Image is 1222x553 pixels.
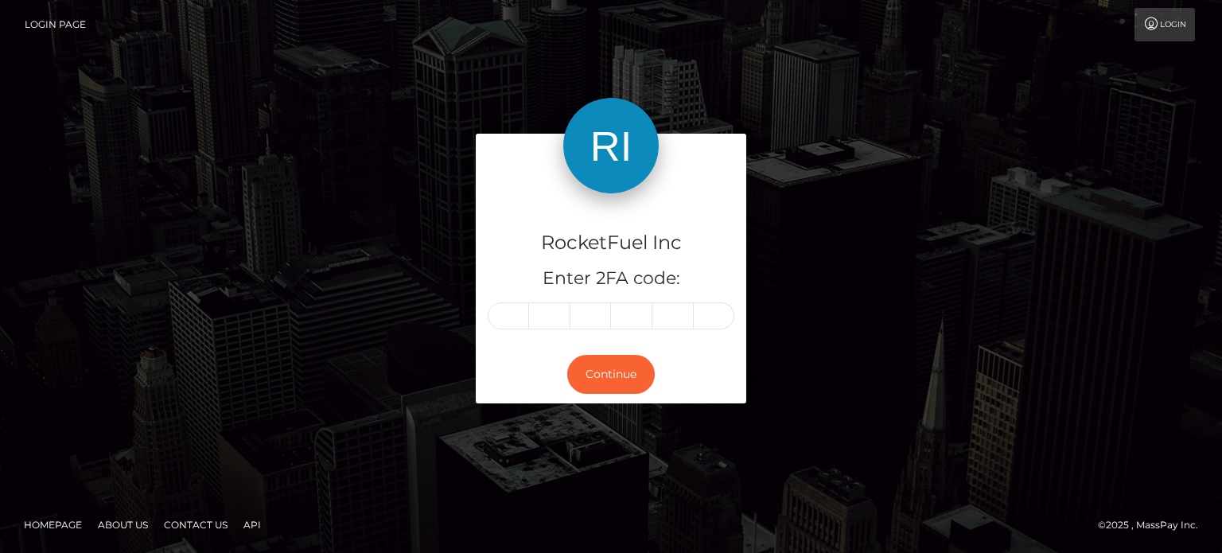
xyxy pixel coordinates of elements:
[488,229,734,257] h4: RocketFuel Inc
[563,98,659,193] img: RocketFuel Inc
[237,512,267,537] a: API
[488,267,734,291] h5: Enter 2FA code:
[1134,8,1195,41] a: Login
[18,512,88,537] a: Homepage
[91,512,154,537] a: About Us
[567,355,655,394] button: Continue
[25,8,86,41] a: Login Page
[1098,516,1210,534] div: © 2025 , MassPay Inc.
[158,512,234,537] a: Contact Us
